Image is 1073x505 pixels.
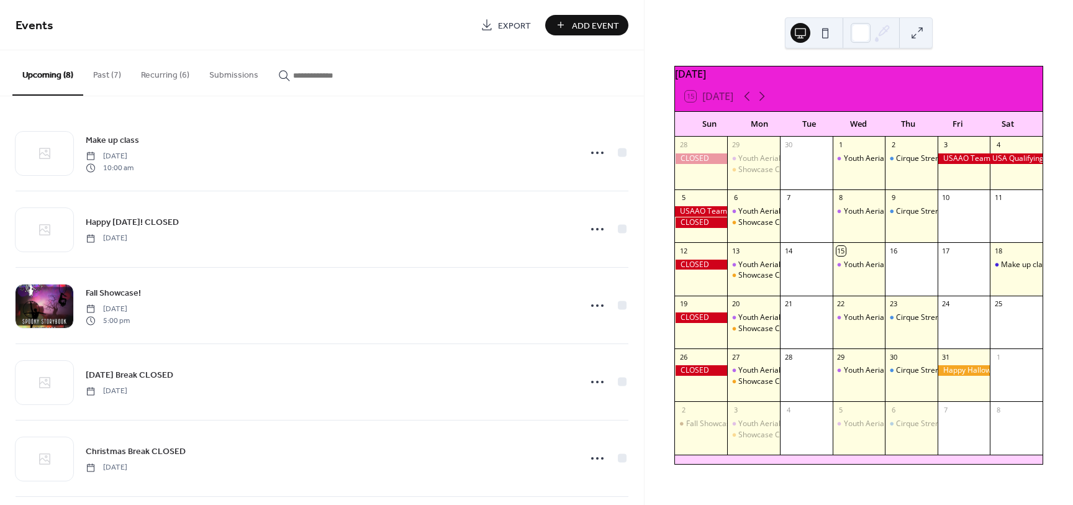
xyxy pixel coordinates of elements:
[686,419,736,429] div: Fall Showcase!
[784,193,793,202] div: 7
[844,206,920,217] div: Youth Aerial Arts Club
[738,217,792,228] div: Showcase Club!
[738,430,792,440] div: Showcase Club!
[83,50,131,94] button: Past (7)
[738,365,814,376] div: Youth Aerial Arts Club
[727,312,780,323] div: Youth Aerial Arts Club
[86,134,139,147] span: Make up class
[86,386,127,397] span: [DATE]
[727,206,780,217] div: Youth Aerial Arts Club
[938,153,1043,164] div: USAAO Team USA Qualifying Championships, FL
[941,193,951,202] div: 10
[727,270,780,281] div: Showcase Club!
[731,299,740,309] div: 20
[941,246,951,255] div: 17
[896,365,1025,376] div: Cirque Strength - STARS INVITE ONLY
[679,299,688,309] div: 19
[572,19,619,32] span: Add Event
[844,153,920,164] div: Youth Aerial Arts Club
[675,66,1043,81] div: [DATE]
[784,299,793,309] div: 21
[990,260,1043,270] div: Make up class
[836,352,846,362] div: 29
[471,15,540,35] a: Export
[86,287,141,300] span: Fall Showcase!
[889,405,898,414] div: 6
[784,246,793,255] div: 14
[86,215,179,229] a: Happy [DATE]! CLOSED
[86,151,134,162] span: [DATE]
[941,405,951,414] div: 7
[727,324,780,334] div: Showcase Club!
[885,153,938,164] div: Cirque Strength - STARS INVITE ONLY
[836,299,846,309] div: 22
[86,445,186,458] span: Christmas Break CLOSED
[784,352,793,362] div: 28
[833,312,885,323] div: Youth Aerial Arts Club
[738,324,792,334] div: Showcase Club!
[86,233,127,244] span: [DATE]
[833,419,885,429] div: Youth Aerial Arts Club
[727,376,780,387] div: Showcase Club!
[86,462,127,473] span: [DATE]
[941,140,951,150] div: 3
[738,260,814,270] div: Youth Aerial Arts Club
[679,246,688,255] div: 12
[727,217,780,228] div: Showcase Club!
[86,286,141,300] a: Fall Showcase!
[86,368,173,382] a: [DATE] Break CLOSED
[784,140,793,150] div: 30
[896,153,1025,164] div: Cirque Strength - STARS INVITE ONLY
[836,246,846,255] div: 15
[727,153,780,164] div: Youth Aerial Arts Club
[844,312,920,323] div: Youth Aerial Arts Club
[738,312,814,323] div: Youth Aerial Arts Club
[844,419,920,429] div: Youth Aerial Arts Club
[498,19,531,32] span: Export
[784,405,793,414] div: 4
[675,206,728,217] div: USAAO Team USA Qualifying Championships, FL
[896,419,1025,429] div: Cirque Strength - STARS INVITE ONLY
[675,260,728,270] div: CLOSED
[884,112,933,137] div: Thu
[731,405,740,414] div: 3
[844,260,920,270] div: Youth Aerial Arts Club
[833,365,885,376] div: Youth Aerial Arts Club
[983,112,1033,137] div: Sat
[16,14,53,38] span: Events
[836,193,846,202] div: 8
[994,246,1003,255] div: 18
[738,206,814,217] div: Youth Aerial Arts Club
[994,299,1003,309] div: 25
[844,365,920,376] div: Youth Aerial Arts Club
[545,15,628,35] a: Add Event
[86,304,130,315] span: [DATE]
[833,260,885,270] div: Youth Aerial Arts Club
[836,405,846,414] div: 5
[86,133,139,147] a: Make up class
[727,430,780,440] div: Showcase Club!
[738,165,792,175] div: Showcase Club!
[86,444,186,458] a: Christmas Break CLOSED
[941,352,951,362] div: 31
[994,193,1003,202] div: 11
[199,50,268,94] button: Submissions
[889,140,898,150] div: 2
[86,315,130,326] span: 5:00 pm
[885,365,938,376] div: Cirque Strength - STARS INVITE ONLY
[738,270,792,281] div: Showcase Club!
[727,165,780,175] div: Showcase Club!
[86,162,134,173] span: 10:00 am
[889,352,898,362] div: 30
[1001,260,1050,270] div: Make up class
[941,299,951,309] div: 24
[731,140,740,150] div: 29
[834,112,884,137] div: Wed
[727,419,780,429] div: Youth Aerial Arts Club
[889,299,898,309] div: 23
[675,217,728,228] div: CLOSED
[735,112,784,137] div: Mon
[994,140,1003,150] div: 4
[675,365,728,376] div: CLOSED
[994,405,1003,414] div: 8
